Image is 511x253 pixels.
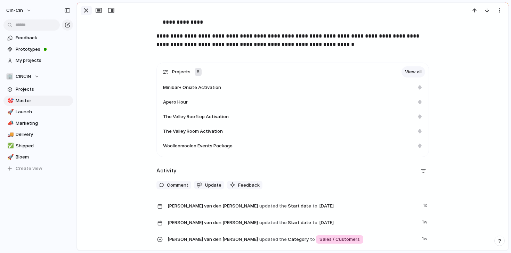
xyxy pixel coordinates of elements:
[194,181,224,190] button: Update
[163,128,223,135] span: The Valley Room Activation
[319,236,360,243] span: Sales / Customers
[168,234,418,244] span: Category
[163,84,221,91] span: Minibar+ Onsite Activation
[16,73,31,80] span: CINCiN
[156,181,191,190] button: Comment
[313,219,317,226] span: to
[3,107,73,117] a: 🚀Launch
[7,153,12,161] div: 🚀
[6,131,13,138] button: 🚚
[163,142,233,149] span: Woolloomooloo Events Package
[7,131,12,139] div: 🚚
[6,154,13,161] button: 🚀
[167,182,188,189] span: Comment
[3,5,35,16] button: cin-cin
[16,34,71,41] span: Feedback
[317,202,336,210] span: [DATE]
[168,219,258,226] span: [PERSON_NAME] van den [PERSON_NAME]
[423,201,429,209] span: 1d
[7,142,12,150] div: ✅
[6,73,13,80] div: 🏢
[6,142,13,149] button: ✅
[401,66,425,77] a: View all
[168,201,419,211] span: Start date
[16,120,71,127] span: Marketing
[3,44,73,55] a: Prototypes
[16,165,42,172] span: Create view
[16,131,71,138] span: Delivery
[259,203,287,210] span: updated the
[3,129,73,140] a: 🚚Delivery
[3,84,73,95] a: Projects
[16,108,71,115] span: Launch
[168,203,258,210] span: [PERSON_NAME] van den [PERSON_NAME]
[422,234,429,242] span: 1w
[3,96,73,106] a: 🎯Master
[156,167,177,175] h2: Activity
[3,141,73,151] a: ✅Shipped
[313,203,317,210] span: to
[16,97,71,104] span: Master
[7,119,12,127] div: 📣
[3,163,73,174] button: Create view
[3,33,73,43] a: Feedback
[3,118,73,129] a: 📣Marketing
[422,217,429,226] span: 1w
[3,71,73,82] button: 🏢CINCiN
[205,182,221,189] span: Update
[16,46,71,53] span: Prototypes
[7,108,12,116] div: 🚀
[16,142,71,149] span: Shipped
[195,68,202,76] div: 5
[259,236,287,243] span: updated the
[310,236,315,243] span: to
[168,236,258,243] span: [PERSON_NAME] van den [PERSON_NAME]
[3,152,73,162] a: 🚀Bloem
[6,97,13,104] button: 🎯
[259,219,287,226] span: updated the
[6,7,23,14] span: cin-cin
[16,57,71,64] span: My projects
[16,86,71,93] span: Projects
[238,182,260,189] span: Feedback
[227,181,262,190] button: Feedback
[6,120,13,127] button: 📣
[6,108,13,115] button: 🚀
[317,219,336,227] span: [DATE]
[3,55,73,66] a: My projects
[163,113,229,120] span: The Valley Rooftop Activation
[16,154,71,161] span: Bloem
[168,217,418,228] span: Start date
[163,99,188,106] span: Apero Hour
[7,97,12,105] div: 🎯
[172,68,190,75] span: Projects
